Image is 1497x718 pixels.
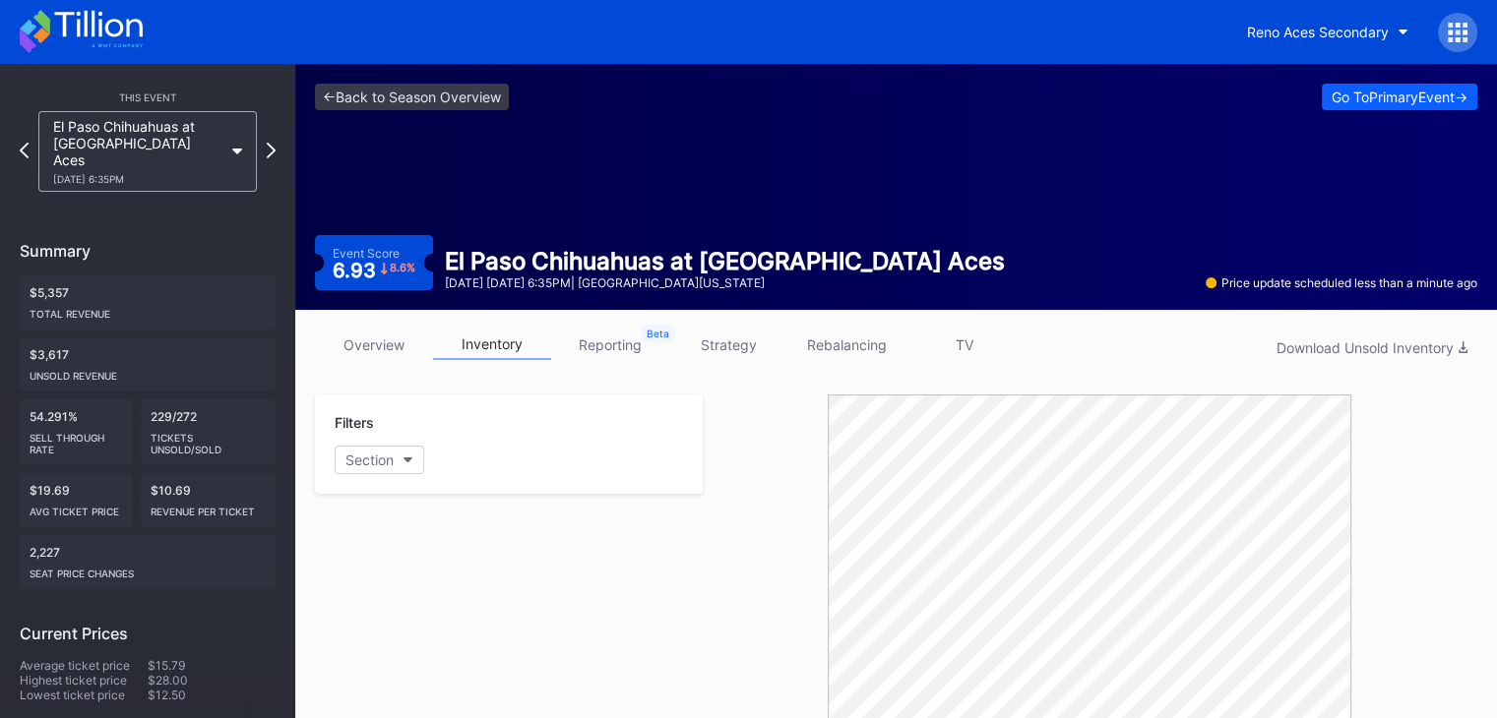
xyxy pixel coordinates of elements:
div: $5,357 [20,275,276,329]
div: This Event [20,91,276,103]
button: Section [335,446,424,474]
div: Sell Through Rate [30,424,123,455]
div: $3,617 [20,337,276,391]
button: Download Unsold Inventory [1267,334,1477,361]
div: seat price changes [30,560,266,579]
div: Tickets Unsold/Sold [151,424,267,455]
a: overview [315,329,433,360]
div: Price update scheduled less than a minute ago [1206,275,1477,290]
div: El Paso Chihuahuas at [GEOGRAPHIC_DATA] Aces [445,247,1005,275]
div: Download Unsold Inventory [1277,339,1467,356]
div: 8.6 % [390,263,415,273]
a: strategy [669,329,787,360]
div: Event Score [333,246,400,261]
div: Reno Aces Secondary [1247,24,1389,40]
button: Go ToPrimaryEvent-> [1322,84,1477,110]
div: $12.50 [148,688,276,702]
div: 229/272 [141,399,277,465]
div: $15.79 [148,658,276,673]
div: 6.93 [333,261,415,280]
a: <-Back to Season Overview [315,84,509,110]
div: Total Revenue [30,300,266,320]
div: [DATE] 6:35PM [53,173,222,185]
div: Unsold Revenue [30,362,266,382]
div: 54.291% [20,399,133,465]
a: TV [905,329,1024,360]
div: Current Prices [20,624,276,643]
div: Section [345,451,394,468]
div: Highest ticket price [20,673,148,688]
button: Reno Aces Secondary [1232,14,1423,50]
div: El Paso Chihuahuas at [GEOGRAPHIC_DATA] Aces [53,118,222,185]
div: $10.69 [141,473,277,527]
a: reporting [551,329,669,360]
div: Average ticket price [20,658,148,673]
div: Go To Primary Event -> [1332,89,1467,105]
div: [DATE] [DATE] 6:35PM | [GEOGRAPHIC_DATA][US_STATE] [445,275,1005,290]
div: $28.00 [148,673,276,688]
div: Lowest ticket price [20,688,148,702]
div: 2,227 [20,535,276,589]
div: $19.69 [20,473,133,527]
div: Revenue per ticket [151,498,267,517]
a: rebalancing [787,329,905,360]
a: inventory [433,329,551,360]
div: Avg ticket price [30,498,123,517]
div: Summary [20,241,276,261]
div: Filters [335,414,683,431]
